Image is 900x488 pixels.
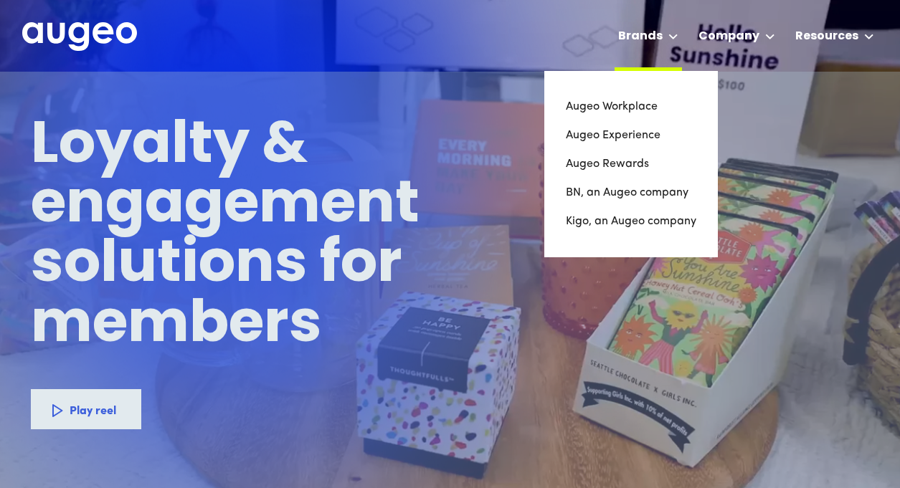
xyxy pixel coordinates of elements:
nav: Brands [544,71,718,257]
a: Augeo Experience [566,121,696,150]
div: Resources [795,28,858,45]
div: Brands [618,28,663,45]
a: BN, an Augeo company [566,178,696,207]
img: Augeo's full logo in white. [22,22,137,52]
a: Augeo Workplace [566,92,696,121]
a: Kigo, an Augeo company [566,207,696,236]
a: Augeo Rewards [566,150,696,178]
div: Company [698,28,759,45]
a: home [22,22,137,52]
